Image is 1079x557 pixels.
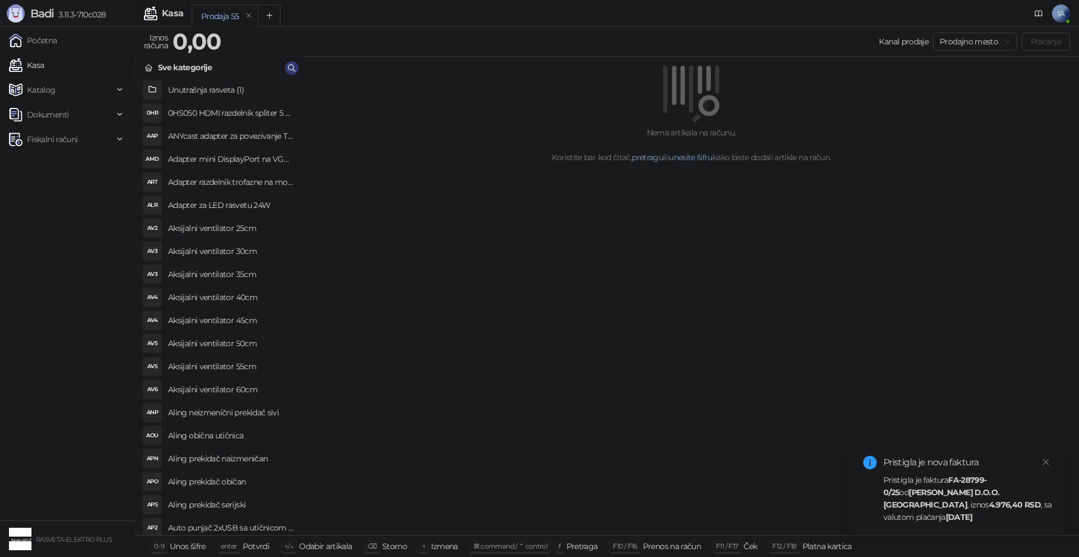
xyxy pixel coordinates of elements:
h4: Aling prekidač serijski [168,496,294,514]
h4: 0HS050 HDMI razdelnik spliter 5 ulaza na 1 izlaz sa daljinskim 4K [168,104,294,122]
img: 64x64-companyLogo-4c9eac63-00ad-485c-9b48-57f283827d2d.png [9,528,31,550]
h4: Aling prekidač naizmeničan [168,450,294,468]
h4: Aling prekidač običan [168,473,294,491]
button: remove [242,11,256,21]
div: Unos šifre [170,539,206,554]
span: ⌘ command / ⌃ control [473,542,548,550]
h4: Aksijalni ventilator 25cm [168,219,294,237]
div: AP2 [143,519,161,537]
div: Ček [743,539,757,554]
span: f [559,542,560,550]
span: ⌫ [368,542,377,550]
div: AV4 [143,311,161,329]
h4: Adapter razdelnik trofazne na monofazne utičnice [168,173,294,191]
div: Platna kartica [803,539,852,554]
a: Kasa [9,54,44,76]
span: ↑/↓ [284,542,293,550]
div: AV4 [143,288,161,306]
span: enter [221,542,237,550]
div: AOU [143,427,161,445]
h4: Aksijalni ventilator 60cm [168,381,294,398]
h4: Aksijalni ventilator 45cm [168,311,294,329]
div: AV3 [143,242,161,260]
div: Sve kategorije [158,61,212,74]
span: + [422,542,425,550]
h4: Aksijalni ventilator 50cm [168,334,294,352]
div: AAP [143,127,161,145]
h4: Aksijalni ventilator 40cm [168,288,294,306]
div: AV5 [143,357,161,375]
h4: Aksijalni ventilator 55cm [168,357,294,375]
span: Prodajno mesto [940,33,1010,50]
button: Plaćanje [1022,33,1070,51]
div: Odabir artikala [299,539,352,554]
div: ANP [143,404,161,422]
span: Badi [30,7,54,20]
div: Storno [382,539,407,554]
div: Pristigla je faktura od , iznos , sa valutom plaćanja [883,474,1052,523]
h4: Adapter za LED rasvetu 24W [168,196,294,214]
span: close [1042,458,1050,466]
div: Iznos računa [142,30,170,53]
span: Dokumenti [27,103,69,126]
div: APS [143,496,161,514]
span: F10 / F16 [613,542,637,550]
span: 0-9 [154,542,164,550]
div: Prodaja 55 [201,10,239,22]
small: RASVETA-ELEKTRO PLUS [36,536,112,544]
div: APO [143,473,161,491]
span: 3.11.3-710c028 [54,10,106,20]
div: APN [143,450,161,468]
a: Početna [9,29,57,52]
img: Logo [7,4,25,22]
h4: Aling obična utičnica [168,427,294,445]
span: Katalog [27,79,56,101]
div: grid [135,79,303,535]
h4: Aksijalni ventilator 35cm [168,265,294,283]
div: Pretraga [566,539,598,554]
div: AV6 [143,381,161,398]
div: Kanal prodaje [879,35,928,48]
h4: Unutrašnja rasveta (1) [168,81,294,99]
div: Prenos na račun [643,539,701,554]
h4: ANYcast adapter za povezivanje TV i mobilnog telefona [168,127,294,145]
span: IA [1052,4,1070,22]
h4: Adapter mini DisplayPort na VGA UVA-13 [168,150,294,168]
h4: Aksijalni ventilator 30cm [168,242,294,260]
div: AV3 [143,265,161,283]
h4: Auto punjač 2xUSB sa utičnicom 12V GOLF GF-C14 [168,519,294,537]
div: AV2 [143,219,161,237]
div: Izmena [431,539,457,554]
div: Pristigla je nova faktura [883,456,1052,469]
a: unesite šifru [669,152,713,162]
strong: [PERSON_NAME] D.O.O. [GEOGRAPHIC_DATA] [883,487,999,510]
h4: Aling neizmenični prekidač sivi [168,404,294,422]
div: ART [143,173,161,191]
div: 0HR [143,104,161,122]
span: F11 / F17 [716,542,738,550]
button: Add tab [258,4,280,27]
a: Dokumentacija [1030,4,1048,22]
a: pretragu [632,152,663,162]
div: Kasa [162,9,183,18]
strong: 0,00 [173,28,221,55]
strong: 4.976,40 RSD [989,500,1041,510]
span: F12 / F18 [772,542,796,550]
a: Close [1040,456,1052,468]
div: Potvrdi [243,539,270,554]
span: Fiskalni računi [27,128,78,151]
div: AV5 [143,334,161,352]
strong: [DATE] [946,512,972,522]
div: AMD [143,150,161,168]
div: Nema artikala na računu. Koristite bar kod čitač, ili kako biste dodali artikle na račun. [317,126,1066,164]
div: ALR [143,196,161,214]
span: info-circle [863,456,877,469]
